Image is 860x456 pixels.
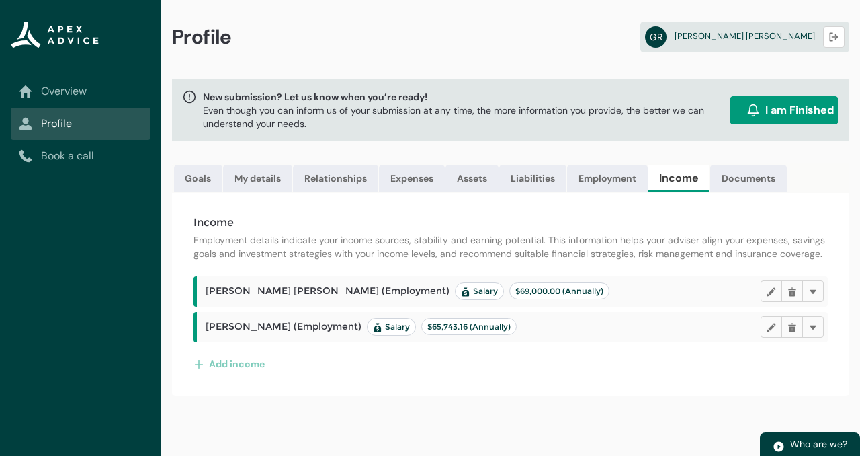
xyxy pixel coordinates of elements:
a: Profile [19,116,142,132]
a: Book a call [19,148,142,164]
a: My details [223,165,292,192]
a: Overview [19,83,142,100]
a: Liabilities [499,165,566,192]
button: Edit [761,316,782,338]
span: Who are we? [790,438,847,450]
lightning-badge: Salary [455,282,504,300]
a: Assets [445,165,499,192]
button: More [802,280,824,302]
button: Add income [193,353,265,375]
span: I am Finished [765,102,834,118]
span: $65,743.16 (Annually) [427,321,511,332]
a: GR[PERSON_NAME] [PERSON_NAME] [640,22,849,52]
img: alarm.svg [746,104,760,117]
img: Apex Advice Group [11,22,99,48]
a: Documents [710,165,787,192]
a: Employment [567,165,648,192]
span: [PERSON_NAME] (Employment) [206,318,517,336]
a: Expenses [379,165,445,192]
p: Even though you can inform us of your submission at any time, the more information you provide, t... [203,104,724,130]
lightning-badge: Salary [367,318,416,336]
lightning-badge: $65,743.16 (Annually) [421,318,517,335]
lightning-badge: $69,000.00 (Annually) [509,282,609,299]
h4: Income [193,215,828,231]
a: Income [648,165,709,192]
span: New submission? Let us know when you’re ready! [203,90,724,104]
button: More [802,316,824,338]
button: Edit [761,280,782,302]
button: Delete [781,280,803,302]
span: Salary [461,286,498,297]
span: Profile [172,24,232,50]
button: I am Finished [730,96,838,124]
a: Relationships [293,165,378,192]
p: Employment details indicate your income sources, stability and earning potential. This informatio... [193,233,828,260]
button: Delete [781,316,803,338]
span: [PERSON_NAME] [PERSON_NAME] [675,30,815,42]
span: [PERSON_NAME] [PERSON_NAME] (Employment) [206,282,609,300]
a: Goals [174,165,222,192]
abbr: GR [645,26,666,48]
span: Salary [373,321,410,332]
img: play.svg [773,441,785,453]
nav: Sub page [11,75,150,172]
button: Logout [823,26,845,48]
span: $69,000.00 (Annually) [515,286,603,296]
